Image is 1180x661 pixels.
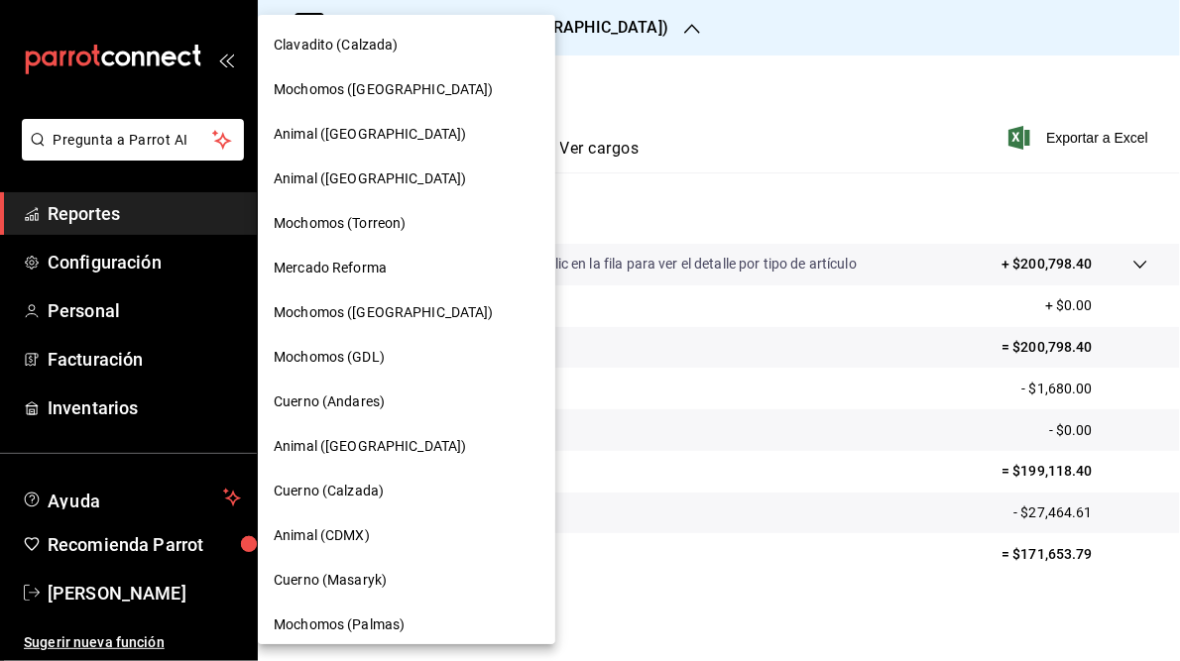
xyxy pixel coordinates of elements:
span: Cuerno (Masaryk) [274,570,387,591]
span: Cuerno (Andares) [274,391,385,412]
div: Mochomos ([GEOGRAPHIC_DATA]) [258,67,555,112]
div: Mercado Reforma [258,246,555,290]
span: Mochomos (Torreon) [274,213,406,234]
span: Mochomos (Palmas) [274,614,405,635]
div: Mochomos (GDL) [258,335,555,380]
span: Mochomos ([GEOGRAPHIC_DATA]) [274,79,494,100]
div: Cuerno (Calzada) [258,469,555,513]
span: Animal ([GEOGRAPHIC_DATA]) [274,124,466,145]
div: Animal ([GEOGRAPHIC_DATA]) [258,157,555,201]
span: Animal (CDMX) [274,525,370,546]
span: Mochomos (GDL) [274,347,385,368]
div: Animal ([GEOGRAPHIC_DATA]) [258,424,555,469]
span: Animal ([GEOGRAPHIC_DATA]) [274,168,466,189]
div: Cuerno (Masaryk) [258,558,555,603]
div: Mochomos (Torreon) [258,201,555,246]
span: Cuerno (Calzada) [274,481,384,501]
span: Clavadito (Calzada) [274,35,399,55]
span: Mercado Reforma [274,258,387,278]
span: Animal ([GEOGRAPHIC_DATA]) [274,436,466,457]
span: Mochomos ([GEOGRAPHIC_DATA]) [274,302,494,323]
div: Cuerno (Andares) [258,380,555,424]
div: Mochomos ([GEOGRAPHIC_DATA]) [258,290,555,335]
div: Animal (CDMX) [258,513,555,558]
div: Clavadito (Calzada) [258,23,555,67]
div: Animal ([GEOGRAPHIC_DATA]) [258,112,555,157]
div: Mochomos (Palmas) [258,603,555,647]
